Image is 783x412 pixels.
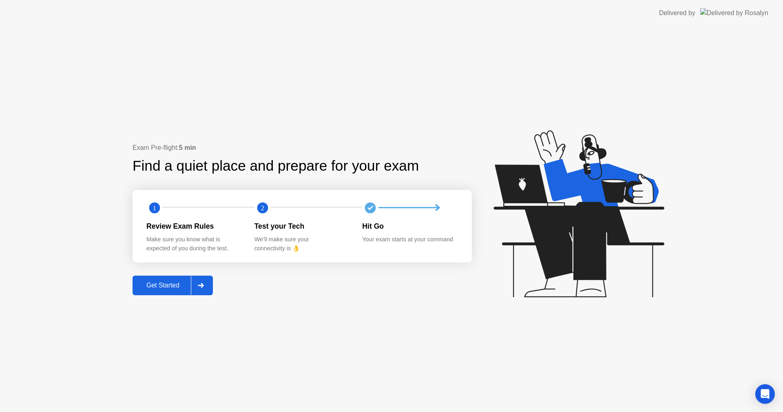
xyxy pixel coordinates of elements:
div: Make sure you know what is expected of you during the test. [146,235,241,253]
img: Delivered by Rosalyn [700,8,768,18]
text: 2 [261,204,264,212]
div: Open Intercom Messenger [755,384,775,404]
div: Test your Tech [254,221,349,232]
div: We’ll make sure your connectivity is 👌 [254,235,349,253]
text: 1 [153,204,156,212]
div: Delivered by [659,8,695,18]
b: 5 min [179,144,196,151]
button: Get Started [133,276,213,295]
div: Your exam starts at your command [362,235,457,244]
div: Get Started [135,282,191,289]
div: Hit Go [362,221,457,232]
div: Exam Pre-flight: [133,143,472,153]
div: Review Exam Rules [146,221,241,232]
div: Find a quiet place and prepare for your exam [133,155,420,177]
